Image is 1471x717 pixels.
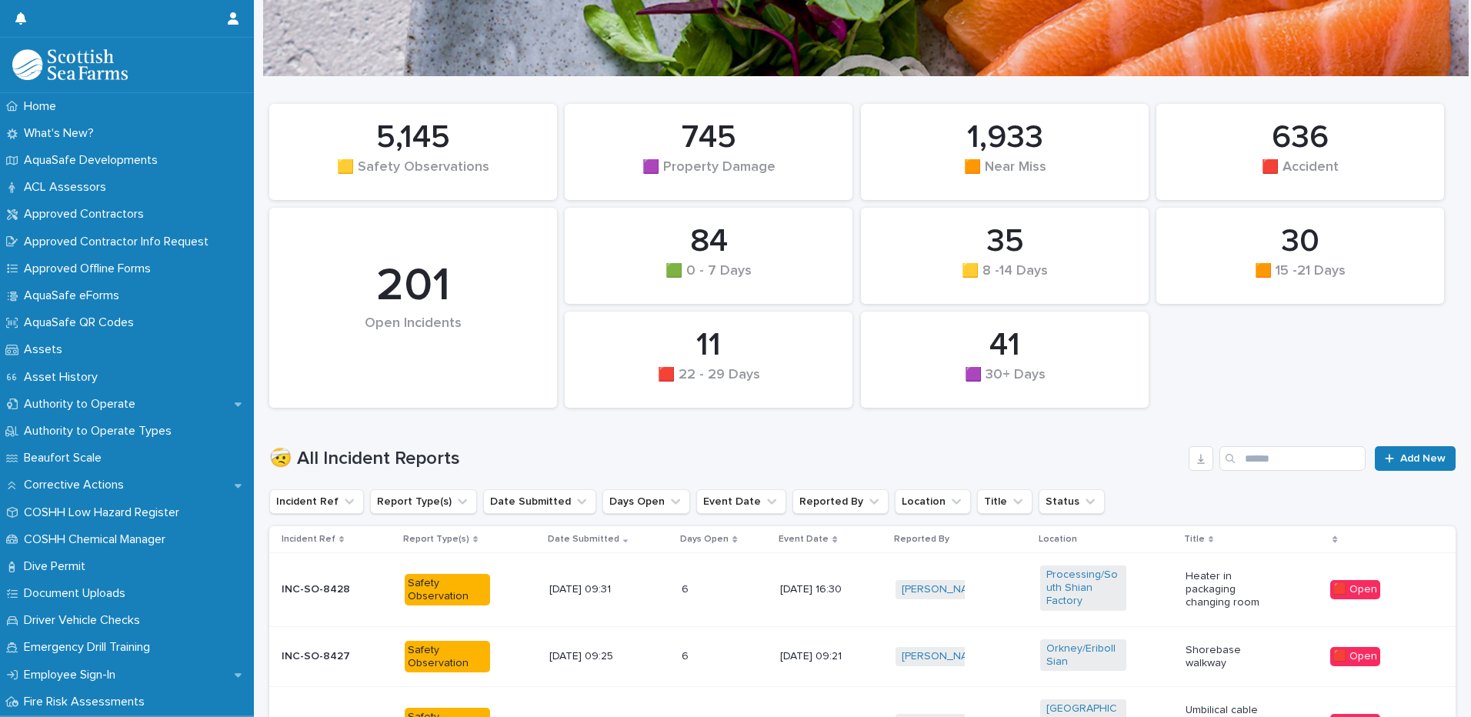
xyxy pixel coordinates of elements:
[18,505,192,520] p: COSHH Low Hazard Register
[18,668,128,682] p: Employee Sign-In
[405,574,490,606] div: Safety Observation
[780,583,866,596] p: [DATE] 16:30
[18,235,221,249] p: Approved Contractor Info Request
[403,531,469,548] p: Report Type(s)
[1186,644,1271,670] p: Shorebase walkway
[1330,580,1380,599] div: 🟥 Open
[591,367,826,399] div: 🟥 22 - 29 Days
[405,641,490,673] div: Safety Observation
[792,489,889,514] button: Reported By
[12,49,128,80] img: bPIBxiqnSb2ggTQWdOVV
[18,478,136,492] p: Corrective Actions
[1039,531,1077,548] p: Location
[894,531,949,548] p: Reported By
[18,126,106,141] p: What's New?
[591,118,826,157] div: 745
[295,258,531,314] div: 201
[680,531,729,548] p: Days Open
[18,586,138,601] p: Document Uploads
[18,613,152,628] p: Driver Vehicle Checks
[18,370,110,385] p: Asset History
[602,489,690,514] button: Days Open
[1330,647,1380,666] div: 🟥 Open
[269,448,1182,470] h1: 🤕 All Incident Reports
[269,626,1456,687] tr: INC-SO-8427Safety Observation[DATE] 09:2566 [DATE] 09:21[PERSON_NAME] Orkney/Eriboll Sian Shoreba...
[1219,446,1366,471] input: Search
[887,222,1122,261] div: 35
[295,118,531,157] div: 5,145
[18,451,114,465] p: Beaufort Scale
[1184,531,1205,548] p: Title
[1182,118,1418,157] div: 636
[18,342,75,357] p: Assets
[1046,642,1119,669] a: Orkney/Eriboll Sian
[977,489,1032,514] button: Title
[696,489,786,514] button: Event Date
[483,489,596,514] button: Date Submitted
[282,583,367,596] p: INC-SO-8428
[1186,570,1271,609] p: Heater in packaging changing room
[591,159,826,192] div: 🟪 Property Damage
[1182,159,1418,192] div: 🟥 Accident
[18,262,163,276] p: Approved Offline Forms
[682,580,692,596] p: 6
[549,650,635,663] p: [DATE] 09:25
[282,531,335,548] p: Incident Ref
[269,553,1456,626] tr: INC-SO-8428Safety Observation[DATE] 09:3166 [DATE] 16:30[PERSON_NAME] Processing/South Shian Fact...
[902,583,986,596] a: [PERSON_NAME]
[549,583,635,596] p: [DATE] 09:31
[18,695,157,709] p: Fire Risk Assessments
[779,531,829,548] p: Event Date
[887,118,1122,157] div: 1,933
[282,650,367,663] p: INC-SO-8427
[18,532,178,547] p: COSHH Chemical Manager
[548,531,619,548] p: Date Submitted
[18,315,146,330] p: AquaSafe QR Codes
[1400,453,1446,464] span: Add New
[18,288,132,303] p: AquaSafe eForms
[591,326,826,365] div: 11
[18,153,170,168] p: AquaSafe Developments
[269,489,364,514] button: Incident Ref
[887,263,1122,295] div: 🟨 8 -14 Days
[370,489,477,514] button: Report Type(s)
[780,650,866,663] p: [DATE] 09:21
[18,207,156,222] p: Approved Contractors
[18,180,118,195] p: ACL Assessors
[18,424,184,439] p: Authority to Operate Types
[1182,263,1418,295] div: 🟧 15 -21 Days
[887,326,1122,365] div: 41
[902,650,986,663] a: [PERSON_NAME]
[887,159,1122,192] div: 🟧 Near Miss
[591,222,826,261] div: 84
[18,559,98,574] p: Dive Permit
[18,397,148,412] p: Authority to Operate
[295,315,531,364] div: Open Incidents
[895,489,971,514] button: Location
[591,263,826,295] div: 🟩 0 - 7 Days
[1046,569,1119,607] a: Processing/South Shian Factory
[295,159,531,192] div: 🟨 Safety Observations
[1375,446,1456,471] a: Add New
[682,647,692,663] p: 6
[1039,489,1105,514] button: Status
[1182,222,1418,261] div: 30
[18,640,162,655] p: Emergency Drill Training
[887,367,1122,399] div: 🟪 30+ Days
[18,99,68,114] p: Home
